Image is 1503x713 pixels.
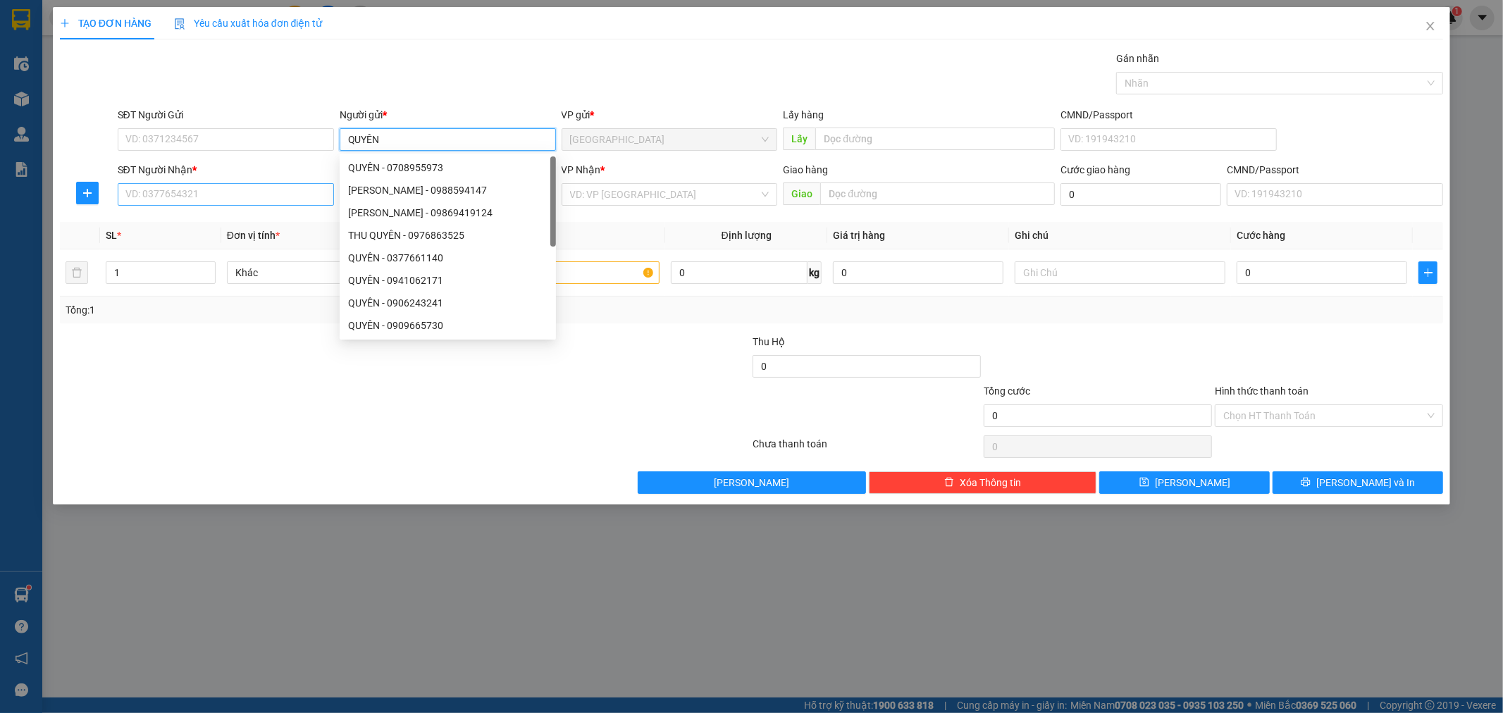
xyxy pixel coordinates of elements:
[944,477,954,488] span: delete
[752,436,983,461] div: Chưa thanh toán
[340,107,556,123] div: Người gửi
[783,164,828,175] span: Giao hàng
[1060,183,1221,206] input: Cước giao hàng
[227,230,280,241] span: Đơn vị tính
[1215,385,1309,397] label: Hình thức thanh toán
[340,314,556,337] div: QUYÊN - 0909665730
[570,129,769,150] span: Tân Châu
[174,18,323,29] span: Yêu cầu xuất hóa đơn điện tử
[1116,53,1159,64] label: Gán nhãn
[808,261,822,284] span: kg
[984,385,1030,397] span: Tổng cước
[714,475,789,490] span: [PERSON_NAME]
[1237,230,1285,241] span: Cước hàng
[1060,164,1130,175] label: Cước giao hàng
[348,228,548,243] div: THU QUYÊN - 0976863525
[753,336,785,347] span: Thu Hộ
[60,18,151,29] span: TẠO ĐƠN HÀNG
[174,18,185,30] img: icon
[348,273,548,288] div: QUYÊN - 0941062171
[1418,261,1437,284] button: plus
[340,224,556,247] div: THU QUYÊN - 0976863525
[340,201,556,224] div: KIM QUYÊN - 09869419124
[1099,471,1270,494] button: save[PERSON_NAME]
[1425,20,1436,32] span: close
[340,269,556,292] div: QUYÊN - 0941062171
[960,475,1021,490] span: Xóa Thông tin
[118,107,334,123] div: SĐT Người Gửi
[77,187,98,199] span: plus
[1273,471,1443,494] button: printer[PERSON_NAME] và In
[815,128,1055,150] input: Dọc đường
[783,128,815,150] span: Lấy
[348,160,548,175] div: QUYÊN - 0708955973
[66,302,580,318] div: Tổng: 1
[1155,475,1230,490] span: [PERSON_NAME]
[1015,261,1225,284] input: Ghi Chú
[348,205,548,221] div: [PERSON_NAME] - 09869419124
[118,162,334,178] div: SĐT Người Nhận
[66,261,88,284] button: delete
[340,247,556,269] div: QUYÊN - 0377661140
[348,182,548,198] div: [PERSON_NAME] - 0988594147
[235,262,429,283] span: Khác
[1227,162,1443,178] div: CMND/Passport
[638,471,866,494] button: [PERSON_NAME]
[340,156,556,179] div: QUYÊN - 0708955973
[1411,7,1450,46] button: Close
[348,295,548,311] div: QUYÊN - 0906243241
[1060,107,1277,123] div: CMND/Passport
[340,179,556,201] div: BẢO QUYÊN - 0988594147
[783,109,824,120] span: Lấy hàng
[783,182,820,205] span: Giao
[1009,222,1231,249] th: Ghi chú
[1301,477,1311,488] span: printer
[1139,477,1149,488] span: save
[833,230,885,241] span: Giá trị hàng
[76,182,99,204] button: plus
[562,164,601,175] span: VP Nhận
[722,230,772,241] span: Định lượng
[1316,475,1415,490] span: [PERSON_NAME] và In
[348,250,548,266] div: QUYÊN - 0377661140
[833,261,1003,284] input: 0
[106,230,117,241] span: SL
[869,471,1097,494] button: deleteXóa Thông tin
[340,292,556,314] div: QUYÊN - 0906243241
[820,182,1055,205] input: Dọc đường
[348,318,548,333] div: QUYÊN - 0909665730
[1419,267,1437,278] span: plus
[562,107,778,123] div: VP gửi
[60,18,70,28] span: plus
